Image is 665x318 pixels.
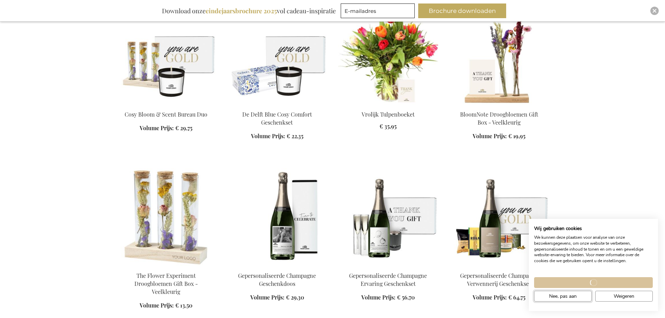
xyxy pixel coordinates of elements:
[341,3,415,18] input: E-mailadres
[534,235,653,264] p: We kunnen deze plaatsen voor analyse van onze bezoekersgegevens, om onze website te verbeteren, g...
[227,263,327,270] a: Gepersonaliseerde Champagne Geschenkdoos
[116,7,216,105] img: The Bloom & Scent Cosy Desk Duo
[251,132,303,140] a: Volume Prijs: € 22,35
[418,3,506,18] button: Brochure downloaden
[508,132,525,140] span: € 19,95
[508,294,525,301] span: € 64,75
[159,3,339,18] div: Download onze vol cadeau-inspiratie
[242,111,312,126] a: De Delft Blue Cosy Comfort Geschenkset
[175,302,192,309] span: € 13,50
[338,7,438,105] img: Cheerful Tulip Flower Bouquet
[286,294,304,301] span: € 29,30
[287,132,303,140] span: € 22,35
[460,272,538,287] a: Gepersonaliseerde Champagne Verwennerij Geschenkset
[650,7,659,15] div: Close
[652,9,657,13] img: Close
[140,124,174,132] span: Volume Prijs:
[140,124,192,132] a: Volume Prijs: € 29,75
[238,272,316,287] a: Gepersonaliseerde Champagne Geschenkdoos
[338,102,438,109] a: Cheerful Tulip Flower Bouquet
[227,7,327,105] img: Delft's Cosy Comfort Gift Set
[140,302,192,310] a: Volume Prijs: € 13,50
[449,263,549,270] a: Gepersonaliseerde Champagne Verwennerij Geschenkset
[460,111,538,126] a: BloomNote Droogbloemen Gift Box - Veelkleurig
[361,294,415,302] a: Volume Prijs: € 56,70
[473,132,525,140] a: Volume Prijs: € 19,95
[549,293,577,300] span: Nee, pas aan
[140,302,174,309] span: Volume Prijs:
[134,272,198,295] a: The Flower Experiment Droogbloemen Gift Box - Veelkleurig
[125,111,207,118] a: Cosy Bloom & Scent Bureau Duo
[614,293,634,300] span: Weigeren
[473,132,507,140] span: Volume Prijs:
[534,291,592,302] button: Pas cookie voorkeuren aan
[473,294,525,302] a: Volume Prijs: € 64,75
[449,7,549,105] img: BloomNote Gift Box - Multicolor
[362,111,415,118] a: Vrolijk Tulpenboeket
[379,123,397,130] span: € 35,95
[250,294,304,302] a: Volume Prijs: € 29,30
[250,294,285,301] span: Volume Prijs:
[227,102,327,109] a: Delft's Cosy Comfort Gift Set
[449,168,549,266] img: Gepersonaliseerde Champagne Verwennerij Geschenkset
[206,7,277,15] b: eindejaarsbrochure 2025
[338,263,438,270] a: Gepersonaliseerde Champagne Ervaring Geschenkset
[397,294,415,301] span: € 56,70
[338,168,438,266] img: Gepersonaliseerde Champagne Ervaring Geschenkset
[349,272,427,287] a: Gepersonaliseerde Champagne Ervaring Geschenkset
[473,294,507,301] span: Volume Prijs:
[116,168,216,266] img: The Flower Experiment Gift Box - Multi
[116,263,216,270] a: The Flower Experiment Gift Box - Multi
[341,3,417,20] form: marketing offers and promotions
[116,102,216,109] a: The Bloom & Scent Cosy Desk Duo
[361,294,396,301] span: Volume Prijs:
[175,124,192,132] span: € 29,75
[595,291,653,302] button: Alle cookies weigeren
[227,168,327,266] img: Gepersonaliseerde Champagne Geschenkdoos
[534,225,653,232] h2: Wij gebruiken cookies
[251,132,285,140] span: Volume Prijs:
[449,102,549,109] a: BloomNote Gift Box - Multicolor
